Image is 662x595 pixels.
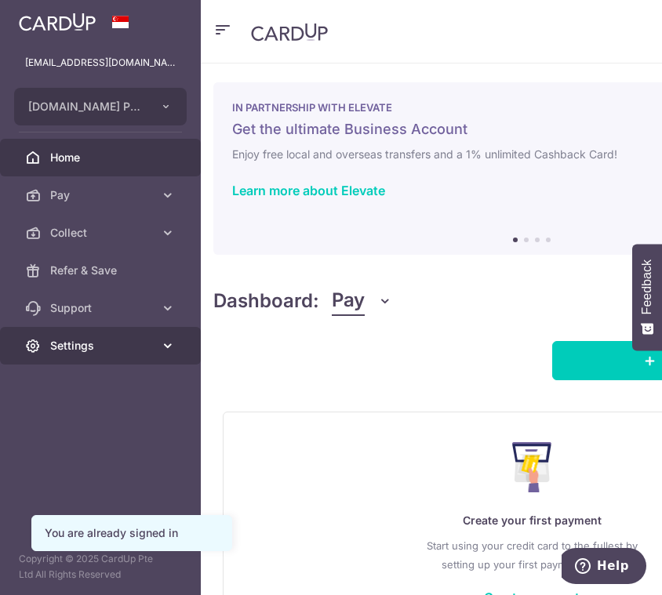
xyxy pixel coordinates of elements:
p: [EMAIL_ADDRESS][DOMAIN_NAME] [25,55,176,71]
img: CardUp [19,13,96,31]
span: Collect [50,225,154,241]
div: You are already signed in [45,525,219,541]
span: Pay [332,286,365,316]
a: Learn more about Elevate [232,183,385,198]
span: Settings [50,338,154,354]
span: Refer & Save [50,263,154,278]
iframe: Opens a widget where you can find more information [562,548,646,587]
img: Make Payment [512,442,552,492]
button: [DOMAIN_NAME] PTE. LTD. [14,88,187,125]
span: Home [50,150,154,165]
img: CardUp [251,23,328,42]
span: Pay [50,187,154,203]
button: Feedback - Show survey [632,244,662,350]
span: Feedback [640,259,654,314]
span: Support [50,300,154,316]
span: [DOMAIN_NAME] PTE. LTD. [28,99,144,114]
h4: Dashboard: [213,287,319,315]
button: Pay [332,286,392,316]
